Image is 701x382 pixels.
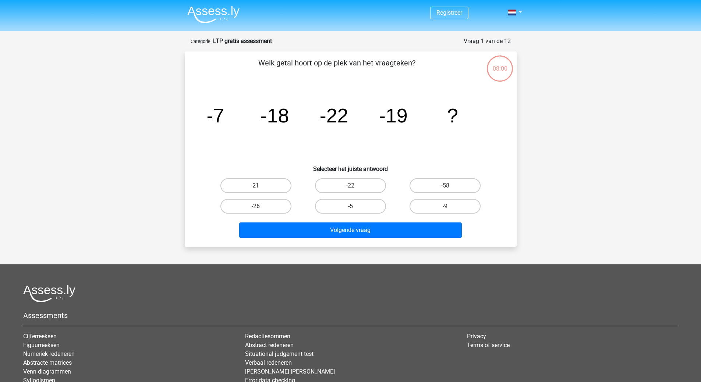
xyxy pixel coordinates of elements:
a: Terms of service [467,342,510,349]
label: -5 [315,199,386,214]
img: Assessly logo [23,285,75,302]
label: -58 [410,178,481,193]
small: Categorie: [191,39,212,44]
p: Welk getal hoort op de plek van het vraagteken? [197,57,477,79]
a: Registreer [436,9,462,16]
label: -26 [220,199,291,214]
h6: Selecteer het juiste antwoord [197,160,505,172]
a: Figuurreeksen [23,342,60,349]
a: Venn diagrammen [23,368,71,375]
a: Abstracte matrices [23,359,72,366]
button: Volgende vraag [239,222,462,238]
a: Privacy [467,333,486,340]
div: 08:00 [486,55,514,73]
tspan: -7 [206,104,224,126]
tspan: ? [447,104,458,126]
tspan: -19 [379,104,408,126]
a: [PERSON_NAME] [PERSON_NAME] [245,368,335,375]
a: Verbaal redeneren [245,359,292,366]
tspan: -22 [319,104,348,126]
a: Situational judgement test [245,350,314,357]
img: Assessly [187,6,240,23]
label: -9 [410,199,481,214]
a: Cijferreeksen [23,333,57,340]
label: -22 [315,178,386,193]
div: Vraag 1 van de 12 [464,37,511,46]
tspan: -18 [260,104,289,126]
a: Abstract redeneren [245,342,294,349]
strong: LTP gratis assessment [213,38,272,44]
label: 21 [220,178,291,193]
a: Redactiesommen [245,333,290,340]
a: Numeriek redeneren [23,350,75,357]
h5: Assessments [23,311,678,320]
